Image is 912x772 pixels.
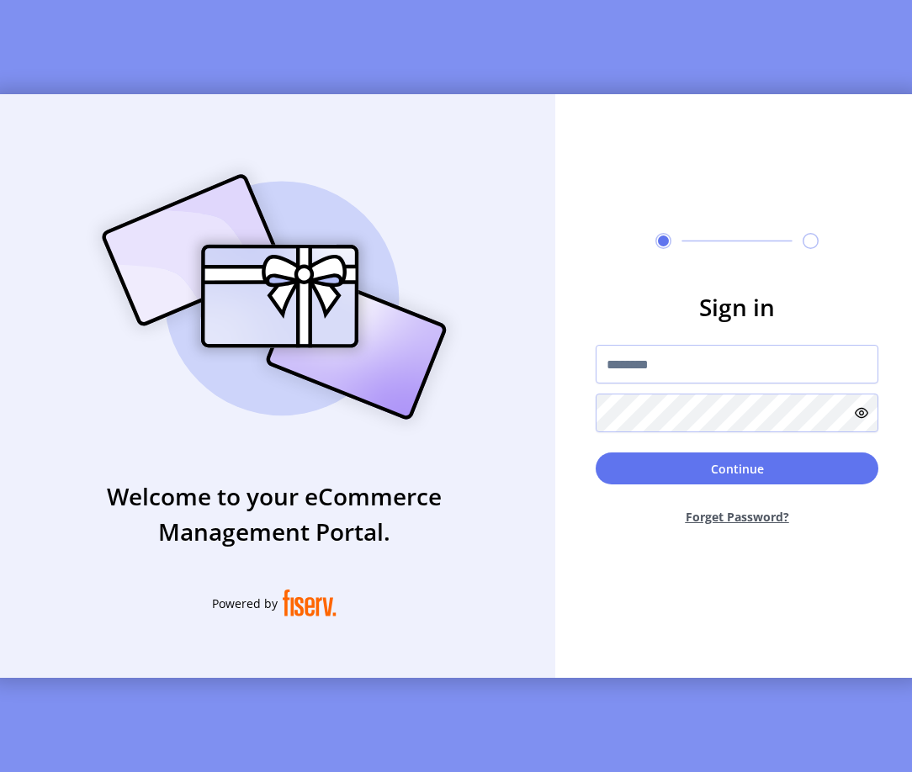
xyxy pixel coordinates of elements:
img: card_Illustration.svg [77,156,472,438]
button: Forget Password? [596,494,878,539]
button: Continue [596,452,878,484]
span: Powered by [212,595,278,612]
h3: Sign in [596,289,878,325]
